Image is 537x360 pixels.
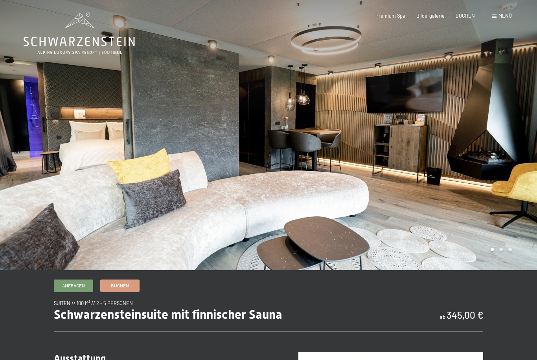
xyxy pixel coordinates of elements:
a: Premium Spa [375,13,405,19]
span: Schwarzensteinsuite mit finnischer Sauna [54,307,282,322]
a: Anfragen [54,280,93,292]
span: Anfragen [62,282,85,289]
span: Suiten // 100 m² // 2 - 5 Personen [54,300,133,306]
span: ab [440,314,445,320]
a: BUCHEN [456,13,475,19]
span: Buchen [111,282,129,289]
b: 345,00 € [447,309,483,321]
a: Buchen [101,280,139,292]
span: Menü [498,13,512,19]
a: Bildergalerie [416,13,445,19]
